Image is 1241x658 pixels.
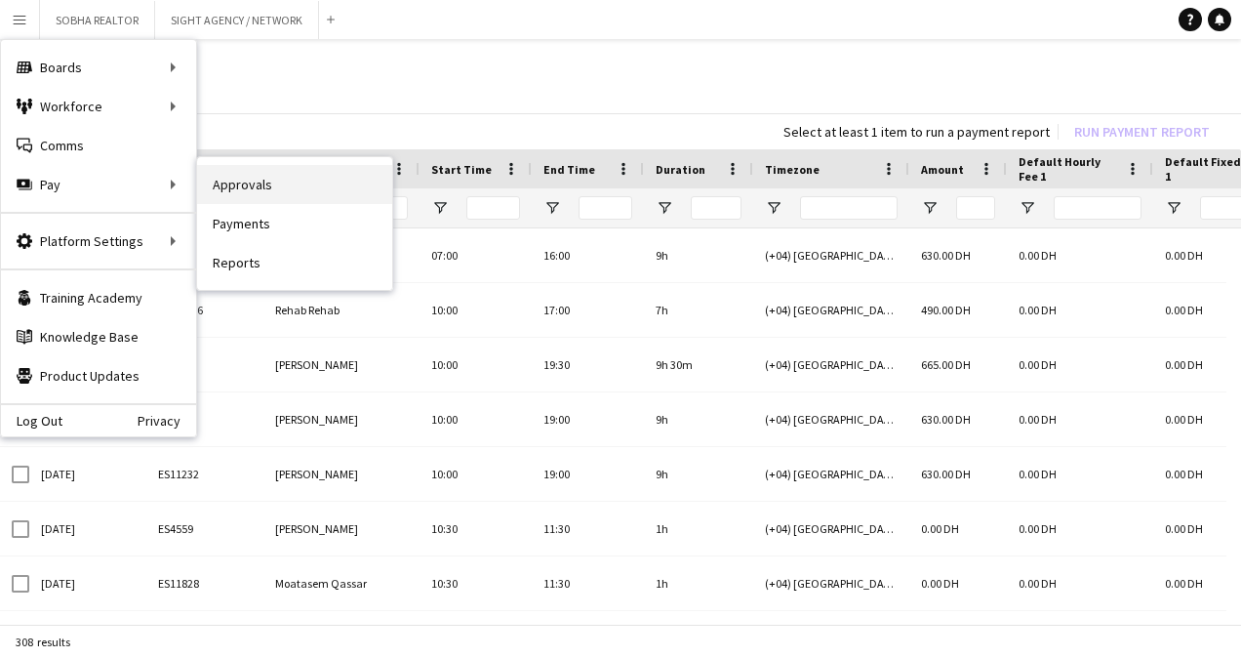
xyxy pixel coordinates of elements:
a: Product Updates [1,356,196,395]
a: Privacy [138,413,196,429]
span: End Time [543,162,595,177]
a: Knowledge Base [1,317,196,356]
span: [PERSON_NAME] [275,521,358,536]
div: Pay [1,165,196,204]
div: 19:00 [532,392,644,446]
div: [DATE] [29,447,146,501]
a: Log Out [1,413,62,429]
div: ES11828 [146,556,263,610]
div: 9h [644,447,753,501]
input: Timezone Filter Input [800,196,898,220]
div: ES7553 [146,392,263,446]
span: 630.00 DH [921,467,971,481]
div: 10:00 [420,447,532,501]
div: Select at least 1 item to run a payment report [783,123,1050,141]
button: Open Filter Menu [765,199,782,217]
div: Workforce [1,87,196,126]
div: 07:00 [420,228,532,282]
span: [PERSON_NAME] [275,412,358,427]
button: Open Filter Menu [1165,199,1182,217]
span: 665.00 DH [921,357,971,372]
div: 0.00 DH [1007,502,1153,555]
button: SIGHT AGENCY / NETWORK [155,1,319,39]
span: Timezone [765,162,820,177]
span: Duration [656,162,705,177]
div: 7h [644,283,753,337]
div: 11:30 [532,556,644,610]
span: 0.00 DH [921,576,959,591]
a: Reports [197,243,392,282]
a: Payments [197,204,392,243]
span: 0.00 DH [921,521,959,536]
div: 10:00 [420,283,532,337]
div: 10:00 [420,392,532,446]
span: Amount [921,162,964,177]
div: Boards [1,48,196,87]
div: (+04) [GEOGRAPHIC_DATA] [753,447,909,501]
span: [PERSON_NAME] [275,357,358,372]
span: Rehab Rehab [275,303,340,317]
div: 11:30 [532,502,644,555]
div: ES4559 [146,502,263,555]
div: 19:30 [532,338,644,391]
div: ES11232 [146,447,263,501]
div: 0.00 DH [1007,228,1153,282]
a: Approvals [197,165,392,204]
button: Open Filter Menu [921,199,939,217]
div: 10:30 [420,556,532,610]
div: 17:00 [532,283,644,337]
div: 1h [644,556,753,610]
div: 9h [644,392,753,446]
div: 0.00 DH [1007,556,1153,610]
div: 16:00 [532,228,644,282]
div: Platform Settings [1,222,196,261]
span: Default Hourly Fee 1 [1019,154,1118,184]
button: Open Filter Menu [1019,199,1036,217]
div: ES1388 [146,338,263,391]
div: 19:00 [532,447,644,501]
span: 630.00 DH [921,248,971,263]
a: Training Academy [1,278,196,317]
div: (+04) [GEOGRAPHIC_DATA] [753,228,909,282]
div: 10:30 [420,502,532,555]
div: 10:00 [420,338,532,391]
div: (+04) [GEOGRAPHIC_DATA] [753,283,909,337]
div: 0.00 DH [1007,447,1153,501]
button: Open Filter Menu [431,199,449,217]
button: SOBHA REALTOR [40,1,155,39]
div: [DATE] [29,556,146,610]
div: 0.00 DH [1007,283,1153,337]
input: Start Time Filter Input [466,196,520,220]
input: End Time Filter Input [579,196,632,220]
span: [PERSON_NAME] [275,467,358,481]
div: 9h 30m [644,338,753,391]
a: Comms [1,126,196,165]
div: [DATE] [29,502,146,555]
button: Open Filter Menu [656,199,673,217]
input: Default Hourly Fee 1 Filter Input [1054,196,1141,220]
button: Open Filter Menu [543,199,561,217]
div: 9h [644,228,753,282]
input: Amount Filter Input [956,196,995,220]
div: 0.00 DH [1007,392,1153,446]
div: 0.00 DH [1007,338,1153,391]
div: (+04) [GEOGRAPHIC_DATA] [753,338,909,391]
div: THA3916 [146,283,263,337]
span: Start Time [431,162,492,177]
span: 630.00 DH [921,412,971,427]
span: Moatasem Qassar [275,576,367,591]
div: 1h [644,502,753,555]
div: (+04) [GEOGRAPHIC_DATA] [753,502,909,555]
div: (+04) [GEOGRAPHIC_DATA] [753,556,909,610]
div: (+04) [GEOGRAPHIC_DATA] [753,392,909,446]
span: 490.00 DH [921,303,971,317]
